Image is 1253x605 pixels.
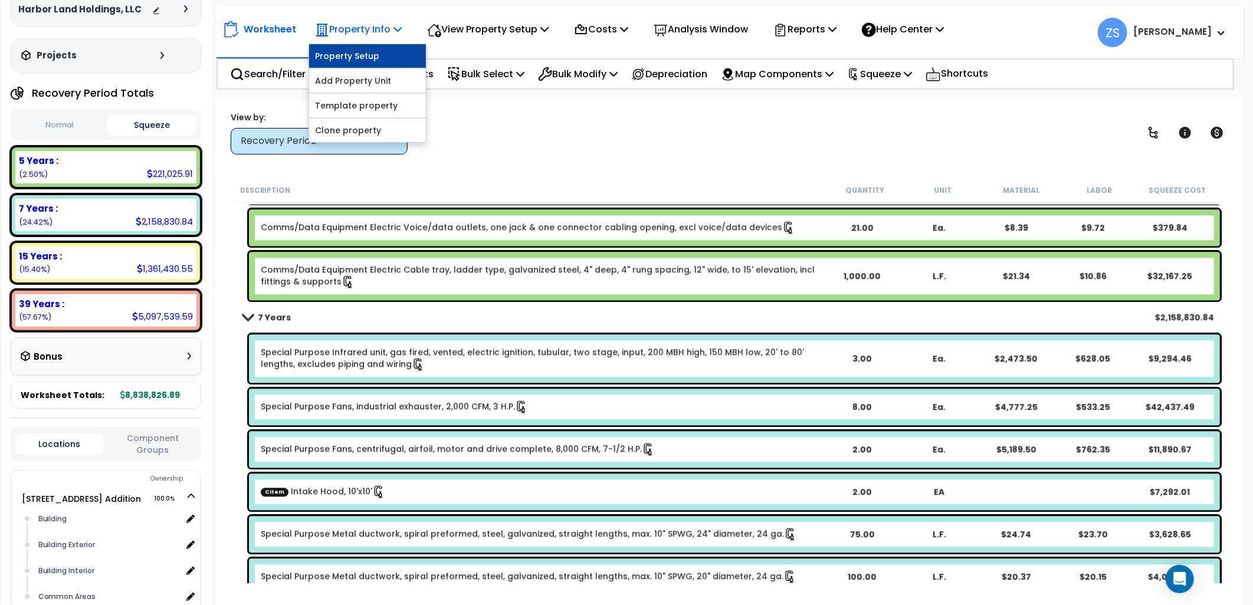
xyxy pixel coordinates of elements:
p: Analysis Window [654,21,748,37]
div: $7,292.01 [1132,486,1208,498]
div: $20.15 [1055,571,1130,583]
span: ZS [1098,18,1127,47]
a: Property Setup [309,44,426,68]
small: Material [1003,186,1039,195]
b: 39 Years : [19,298,64,310]
div: Ea. [901,222,976,234]
small: (2.50%) [19,169,48,179]
span: CItem [261,487,288,496]
div: Shortcuts [919,60,995,88]
small: Squeeze Cost [1149,186,1206,195]
div: $5,189.50 [978,443,1054,455]
div: L.F. [901,270,976,282]
p: Bulk Modify [538,66,618,82]
p: Shortcuts [926,65,988,83]
div: Building Interior [35,564,182,578]
h3: Bonus [34,352,63,362]
button: Locations [15,433,103,455]
button: Squeeze [107,114,196,136]
div: $23.70 [1055,528,1130,540]
div: $4,047.06 [1132,571,1208,583]
div: 75.00 [824,528,900,540]
div: $9,294.46 [1132,353,1208,364]
div: Building Exterior [35,538,182,552]
small: Labor [1087,186,1112,195]
p: View Property Setup [427,21,549,37]
a: Individual Item [261,443,655,456]
div: Ea. [901,353,976,364]
div: Building [35,512,182,526]
h3: Harbor Land Holdings, LLC [18,4,142,15]
div: EA [901,486,976,498]
a: Individual Item [261,346,823,371]
div: $533.25 [1055,401,1130,413]
div: Recovery Period [241,134,386,148]
div: $4,777.25 [978,401,1054,413]
small: (15.40%) [19,264,50,274]
a: Template property [309,94,426,117]
div: $8.39 [978,222,1054,234]
div: $10.86 [1055,270,1130,282]
p: Search/Filter [230,66,306,82]
b: 15 Years : [19,250,62,262]
p: Bulk Select [447,66,524,82]
div: Common Areas [35,590,182,604]
div: L.F. [901,528,976,540]
b: 8,838,826.89 [120,389,180,401]
span: 100.0% [154,492,185,506]
div: View by: [231,111,408,123]
div: 2.00 [824,443,900,455]
div: $2,158,830.84 [1154,311,1213,323]
b: [PERSON_NAME] [1133,25,1212,38]
div: $9.72 [1055,222,1130,234]
h4: Recovery Period Totals [32,87,154,99]
div: $24.74 [978,528,1054,540]
b: 5 Years : [19,154,58,167]
div: $3,628.65 [1132,528,1208,540]
a: Individual Item [261,528,797,541]
button: Component Groups [109,432,196,456]
div: 5,097,539.59 [132,310,193,323]
p: Squeeze [847,66,912,82]
div: 21.00 [824,222,900,234]
a: Individual Item [261,221,795,234]
small: Quantity [845,186,884,195]
div: 221,025.91 [147,167,193,180]
small: (24.42%) [19,217,53,227]
a: Individual Item [261,264,823,288]
div: $2,473.50 [978,353,1054,364]
button: Normal [15,115,104,136]
div: $762.35 [1055,443,1130,455]
b: 7 Years : [19,202,58,215]
a: Custom Item [261,485,385,498]
div: $628.05 [1055,353,1130,364]
a: [STREET_ADDRESS] Addition 100.0% [22,493,141,505]
div: $11,890.67 [1132,443,1208,455]
p: Map Components [721,66,834,82]
b: 7 Years [258,311,291,323]
a: Clone property [309,119,426,142]
div: $32,167.25 [1132,270,1208,282]
div: 100.00 [824,571,900,583]
a: Add Property Unit [309,69,426,93]
p: Costs [574,21,628,37]
div: $42,437.49 [1132,401,1208,413]
a: Individual Item [261,400,528,413]
div: $21.34 [978,270,1054,282]
div: 8.00 [824,401,900,413]
div: $379.84 [1132,222,1208,234]
div: 2,158,830.84 [136,215,193,228]
div: 1,000.00 [824,270,900,282]
span: Worksheet Totals: [21,389,104,401]
p: Help Center [862,21,944,37]
div: 2.00 [824,486,900,498]
small: Description [240,186,291,195]
div: Open Intercom Messenger [1166,565,1194,593]
small: Unit [934,186,952,195]
p: Property Info [315,21,402,37]
div: 1,361,430.55 [137,262,193,275]
small: (57.67%) [19,312,51,322]
div: Ownership [35,472,201,486]
a: Individual Item [261,570,796,583]
div: Depreciation [625,60,714,88]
